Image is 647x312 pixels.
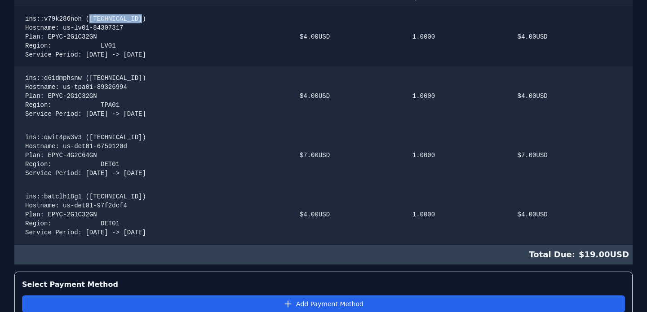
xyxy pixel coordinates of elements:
[529,248,579,261] span: Total Due:
[25,14,278,59] div: ins::v79k286noh ([TECHNICAL_ID]) Hostname: us-lv01-84307317 Plan: EPYC-2G1C32GN Region: LV01 Serv...
[517,151,622,160] div: $ 7.00 USD
[300,151,391,160] div: $ 7.00 USD
[300,210,391,219] div: $ 4.00 USD
[517,32,622,41] div: $ 4.00 USD
[25,133,278,178] div: ins::qwit4pw3v3 ([TECHNICAL_ID]) Hostname: us-det01-6759120d Plan: EPYC-4G2C64GN Region: DET01 Se...
[412,92,496,101] div: 1.0000
[300,32,391,41] div: $ 4.00 USD
[14,245,633,264] div: $ 19.00 USD
[25,74,278,119] div: ins::d61dmphsnw ([TECHNICAL_ID]) Hostname: us-tpa01-89326994 Plan: EPYC-2G1C32GN Region: TPA01 Se...
[22,279,625,290] div: Select Payment Method
[517,92,622,101] div: $ 4.00 USD
[517,210,622,219] div: $ 4.00 USD
[300,92,391,101] div: $ 4.00 USD
[412,210,496,219] div: 1.0000
[412,32,496,41] div: 1.0000
[25,192,278,237] div: ins::batclh18g1 ([TECHNICAL_ID]) Hostname: us-det01-97f2dcf4 Plan: EPYC-2G1C32GN Region: DET01 Se...
[412,151,496,160] div: 1.0000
